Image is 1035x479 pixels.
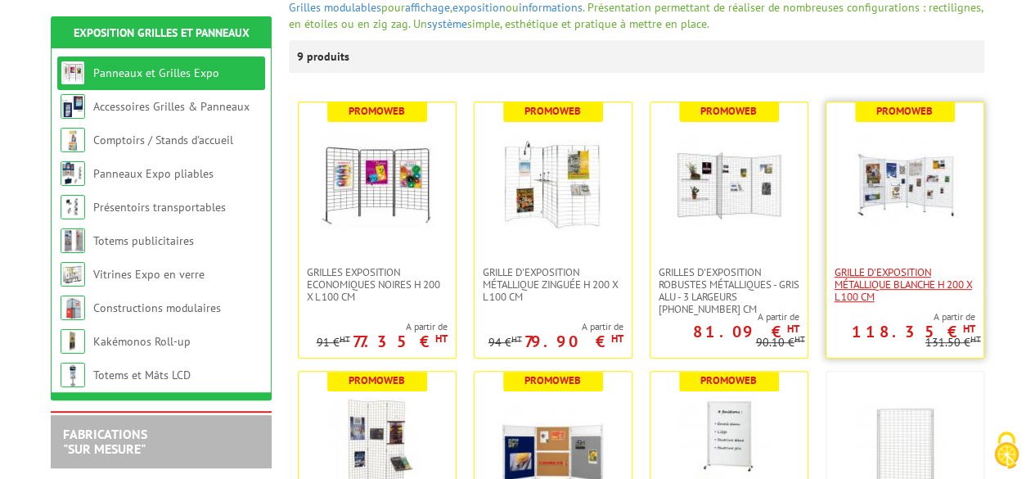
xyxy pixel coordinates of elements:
span: A partir de [826,310,975,323]
sup: HT [611,332,623,346]
span: Grilles Exposition Economiques Noires H 200 x L 100 cm [307,266,448,303]
sup: HT [435,332,448,346]
img: Constructions modulaires [61,296,85,320]
a: Totems et Mâts LCD [93,368,191,382]
img: Grilles Exposition Economiques Noires H 200 x L 100 cm [320,127,434,242]
p: 79.90 € [524,337,623,346]
img: Panneaux Expo pliables [61,161,85,186]
sup: HT [340,333,350,345]
a: Panneaux Expo pliables [93,166,214,181]
img: Grilles d'exposition robustes métalliques - gris alu - 3 largeurs 70-100-120 cm [672,127,786,242]
a: Panneaux et Grilles Expo [93,66,219,80]
sup: HT [963,322,975,336]
b: Promoweb [349,104,405,118]
p: 94 € [488,337,522,349]
img: Accessoires Grilles & Panneaux [61,94,85,119]
p: 118.35 € [852,327,975,337]
span: A partir de [650,310,799,323]
sup: HT [970,333,981,345]
p: 90.10 € [756,337,805,349]
a: Grilles d'exposition robustes métalliques - gris alu - 3 largeurs [PHONE_NUMBER] cm [650,266,808,315]
b: Promoweb [349,373,405,387]
span: A partir de [488,320,623,333]
span: Grilles d'exposition robustes métalliques - gris alu - 3 largeurs [PHONE_NUMBER] cm [659,266,799,315]
img: Vitrines Expo en verre [61,262,85,287]
sup: HT [511,333,522,345]
span: Grille d'exposition métallique Zinguée H 200 x L 100 cm [483,266,623,303]
a: Grille d'exposition métallique blanche H 200 x L 100 cm [826,266,983,303]
sup: HT [794,333,805,345]
a: Kakémonos Roll-up [93,334,191,349]
a: Exposition Grilles et Panneaux [74,25,250,40]
a: FABRICATIONS"Sur Mesure" [63,426,147,457]
img: Présentoirs transportables [61,195,85,219]
a: Grille d'exposition métallique Zinguée H 200 x L 100 cm [475,266,632,303]
a: Accessoires Grilles & Panneaux [93,99,250,114]
img: Kakémonos Roll-up [61,329,85,354]
img: Totems et Mâts LCD [61,363,85,387]
b: Promoweb [524,104,581,118]
sup: HT [787,322,799,336]
a: Présentoirs transportables [93,200,226,215]
p: 9 produits [297,40,358,73]
img: Panneaux et Grilles Expo [61,61,85,85]
b: Promoweb [700,373,757,387]
a: Vitrines Expo en verre [93,267,205,282]
span: A partir de [317,320,448,333]
img: Comptoirs / Stands d'accueil [61,128,85,152]
a: Grilles Exposition Economiques Noires H 200 x L 100 cm [299,266,456,303]
a: Totems publicitaires [93,233,194,248]
a: Comptoirs / Stands d'accueil [93,133,233,147]
span: Grille d'exposition métallique blanche H 200 x L 100 cm [835,266,975,303]
a: système [427,16,467,31]
img: Grille d'exposition métallique blanche H 200 x L 100 cm [848,127,962,242]
button: Cookies (fenêtre modale) [978,423,1035,479]
b: Promoweb [524,373,581,387]
b: Promoweb [700,104,757,118]
a: Constructions modulaires [93,301,221,315]
img: Grille d'exposition métallique Zinguée H 200 x L 100 cm [496,127,610,242]
p: 91 € [317,337,350,349]
p: 77.35 € [353,337,448,346]
b: Promoweb [876,104,933,118]
img: Cookies (fenêtre modale) [986,430,1027,471]
img: Totems publicitaires [61,228,85,253]
p: 131.50 € [925,337,981,349]
p: 81.09 € [693,327,799,337]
